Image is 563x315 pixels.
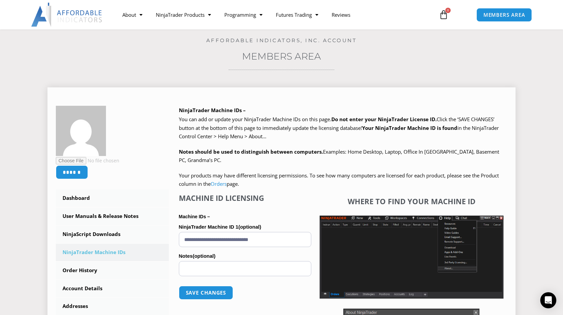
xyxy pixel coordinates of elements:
[429,5,458,24] a: 0
[238,224,261,230] span: (optional)
[56,280,169,297] a: Account Details
[193,253,215,259] span: (optional)
[179,116,331,123] span: You can add or update your NinjaTrader Machine IDs on this page.
[320,197,503,206] h4: Where to find your Machine ID
[179,251,311,261] label: Notes
[31,3,103,27] img: LogoAI | Affordable Indicators – NinjaTrader
[56,298,169,315] a: Addresses
[540,292,556,308] div: Open Intercom Messenger
[116,7,431,22] nav: Menu
[218,7,269,22] a: Programming
[325,7,357,22] a: Reviews
[179,172,499,187] span: Your products may have different licensing permissions. To see how many computers are licensed fo...
[179,286,233,300] button: Save changes
[179,148,499,164] span: Examples: Home Desktop, Laptop, Office In [GEOGRAPHIC_DATA], Basement PC, Grandma’s PC.
[56,106,106,156] img: f2cd5e50507846dcede301bd900596e0e168fc80cc490de9b281c4553e76b136
[116,7,149,22] a: About
[179,222,311,232] label: NinjaTrader Machine ID 1
[362,125,457,131] strong: Your NinjaTrader Machine ID is found
[179,214,210,219] strong: Machine IDs –
[179,148,323,155] strong: Notes should be used to distinguish between computers.
[179,107,246,113] b: NinjaTrader Machine IDs –
[445,8,451,13] span: 0
[179,116,499,140] span: Click the ‘SAVE CHANGES’ button at the bottom of this page to immediately update the licensing da...
[476,8,532,22] a: MEMBERS AREA
[56,226,169,243] a: NinjaScript Downloads
[320,216,503,299] img: Screenshot 2025-01-17 1155544 | Affordable Indicators – NinjaTrader
[149,7,218,22] a: NinjaTrader Products
[56,244,169,261] a: NinjaTrader Machine IDs
[331,116,437,123] b: Do not enter your NinjaTrader License ID.
[483,12,525,17] span: MEMBERS AREA
[56,189,169,207] a: Dashboard
[56,208,169,225] a: User Manuals & Release Notes
[179,193,311,202] h4: Machine ID Licensing
[206,37,357,44] a: Affordable Indicators, Inc. Account
[242,51,321,62] a: Members Area
[211,180,227,187] a: Orders
[269,7,325,22] a: Futures Trading
[56,262,169,279] a: Order History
